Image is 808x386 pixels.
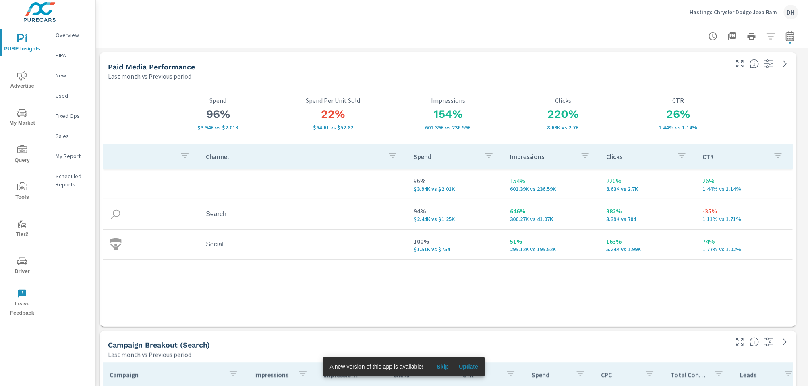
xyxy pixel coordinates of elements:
[430,360,456,373] button: Skip
[510,236,593,246] p: 51%
[733,57,746,70] button: Make Fullscreen
[414,186,497,192] p: $3,941 vs $2,007
[782,28,798,44] button: Select Date Range
[750,59,759,69] span: Understand performance metrics over the selected time range.
[606,152,670,161] p: Clicks
[744,28,760,44] button: Print Report
[414,152,478,161] p: Spend
[703,186,786,192] p: 1.44% vs 1.14%
[44,150,95,162] div: My Report
[110,371,222,379] p: Campaign
[506,124,621,131] p: 8,630 vs 2,696
[414,216,497,222] p: $2,436 vs $1,254
[254,371,291,379] p: Impressions
[3,257,41,276] span: Driver
[606,206,690,216] p: 382%
[750,337,759,347] span: This is a summary of Search performance results by campaign. Each column can be sorted.
[510,206,593,216] p: 646%
[740,371,777,379] p: Leads
[56,172,89,188] p: Scheduled Reports
[510,176,593,186] p: 154%
[3,219,41,239] span: Tier2
[671,371,708,379] p: Total Conversions
[414,246,497,252] p: $1,505 vs $754
[56,112,89,120] p: Fixed Ops
[784,5,798,19] div: DH
[161,97,276,104] p: Spend
[0,24,44,321] div: nav menu
[161,107,276,121] h3: 96%
[510,186,593,192] p: 601,385 vs 236,592
[161,124,276,131] p: $3,941 vs $2,007
[703,236,786,246] p: 74%
[44,29,95,41] div: Overview
[724,28,740,44] button: "Export Report to PDF"
[108,341,210,349] h5: Campaign Breakout (Search)
[276,124,391,131] p: $64.61 vs $52.82
[108,71,191,81] p: Last month vs Previous period
[199,204,407,224] td: Search
[44,69,95,81] div: New
[532,371,569,379] p: Spend
[733,336,746,348] button: Make Fullscreen
[108,63,195,71] h5: Paid Media Performance
[276,97,391,104] p: Spend Per Unit Sold
[606,246,690,252] p: 5,236 vs 1,992
[56,92,89,100] p: Used
[690,8,777,16] p: Hastings Chrysler Dodge Jeep Ram
[606,186,690,192] p: 8,630 vs 2,696
[3,71,41,91] span: Advertise
[44,49,95,61] div: PIPA
[621,97,736,104] p: CTR
[56,51,89,59] p: PIPA
[414,236,497,246] p: 100%
[510,216,593,222] p: 306,267 vs 41,068
[703,152,767,161] p: CTR
[703,246,786,252] p: 1.77% vs 1.02%
[703,206,786,216] p: -35%
[56,71,89,79] p: New
[414,206,497,216] p: 94%
[510,152,574,161] p: Impressions
[44,170,95,190] div: Scheduled Reports
[433,363,452,370] span: Skip
[510,246,593,252] p: 295,118 vs 195,524
[276,107,391,121] h3: 22%
[601,371,638,379] p: CPC
[330,363,424,370] span: A new version of this app is available!
[3,289,41,318] span: Leave Feedback
[199,234,407,255] td: Social
[779,57,791,70] a: See more details in report
[56,132,89,140] p: Sales
[3,145,41,165] span: Query
[391,124,506,131] p: 601,385 vs 236,592
[459,363,478,370] span: Update
[108,350,191,359] p: Last month vs Previous period
[703,216,786,222] p: 1.11% vs 1.71%
[56,152,89,160] p: My Report
[621,124,736,131] p: 1.44% vs 1.14%
[779,336,791,348] a: See more details in report
[110,208,122,220] img: icon-search.svg
[606,176,690,186] p: 220%
[606,216,690,222] p: 3,394 vs 704
[44,110,95,122] div: Fixed Ops
[391,97,506,104] p: Impressions
[414,176,497,186] p: 96%
[391,107,506,121] h3: 154%
[456,360,481,373] button: Update
[3,182,41,202] span: Tools
[44,90,95,102] div: Used
[621,107,736,121] h3: 26%
[506,97,621,104] p: Clicks
[206,152,381,161] p: Channel
[703,176,786,186] p: 26%
[506,107,621,121] h3: 220%
[606,236,690,246] p: 163%
[110,238,122,250] img: icon-social.svg
[44,130,95,142] div: Sales
[56,31,89,39] p: Overview
[3,34,41,54] span: PURE Insights
[3,108,41,128] span: My Market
